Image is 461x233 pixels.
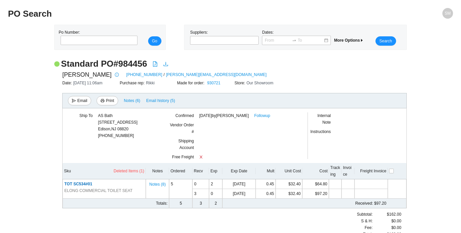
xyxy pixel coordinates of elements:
span: file-pdf [152,61,158,67]
th: Invoice [342,163,354,179]
span: [DATE] by [PERSON_NAME] [199,112,249,119]
span: Made for order: [177,81,206,85]
span: [PERSON_NAME] [62,70,112,80]
a: download [163,61,168,68]
th: Cost [302,163,329,179]
input: To [298,37,324,44]
th: Unit Cost [276,163,302,179]
a: 930721 [207,81,220,85]
td: [DATE] [222,179,256,189]
span: More Options [334,38,364,43]
div: Sku [64,167,144,175]
td: 0.45 [256,179,276,189]
span: info-circle [113,73,120,77]
span: S & H: [361,218,373,224]
td: $97.20 [256,199,387,208]
div: $0.00 [373,218,401,224]
td: 0.45 [256,189,276,199]
button: Deleted Items (1) [113,167,144,175]
th: Notes [146,163,169,179]
button: Notes (8) [149,181,166,185]
div: AS Bath [STREET_ADDRESS] Edison , NJ 08820 [98,112,137,132]
span: Ship To [80,113,93,118]
span: TOT SC534#01 [64,182,92,186]
button: sendEmail [68,96,91,105]
td: 3 [192,199,209,208]
span: Totals: [156,201,168,206]
td: 0 [209,189,222,199]
th: Mult [256,163,276,179]
button: printerPrint [97,96,118,105]
span: Store: [234,81,246,85]
div: [PHONE_NUMBER] [98,112,137,139]
span: Rikki [146,81,154,85]
span: Notes ( 8 ) [149,181,166,188]
span: Our Showroom [247,81,274,85]
span: Email history (5) [146,97,175,104]
span: Print [106,97,114,104]
span: Received: [355,201,373,206]
span: Fee : [364,224,372,231]
span: Instructions [310,129,331,134]
td: 2 [209,179,222,189]
th: Tracking [329,163,342,179]
a: Followup [254,112,270,119]
button: Go [148,36,161,46]
a: [PERSON_NAME][EMAIL_ADDRESS][DOMAIN_NAME] [166,71,267,78]
span: Confirmed [175,113,194,118]
span: Date: [62,81,73,85]
span: caret-right [360,38,364,42]
td: $97.20 [302,189,329,199]
th: Exp [209,163,222,179]
a: file-pdf [152,61,158,68]
span: to [292,38,297,43]
span: Notes ( 6 ) [124,97,140,104]
span: Deleted Items (1) [114,168,144,174]
td: 5 [169,199,192,208]
th: Exp Date [222,163,256,179]
th: Freight Invoice [354,163,388,179]
span: Free Freight [172,155,194,159]
td: $32.40 [276,189,302,199]
span: printer [101,99,105,103]
th: Ordered [169,163,192,179]
button: Search [375,36,396,46]
span: Email [77,97,87,104]
span: SM [445,8,451,19]
button: Notes (6) [123,97,140,102]
span: 3 [194,191,196,196]
div: Po Number: [59,29,135,46]
span: $0.00 [391,224,401,231]
span: Shipping Account [178,139,194,150]
span: / [163,71,164,78]
span: [DATE] 11:06am [73,81,103,85]
td: $32.40 [276,179,302,189]
span: Go [152,38,157,44]
button: Email history (5) [146,96,175,105]
td: $64.80 [302,179,329,189]
span: send [72,99,76,103]
span: Search [379,38,392,44]
span: download [163,61,168,67]
td: [DATE] [222,189,256,199]
td: 0 [192,179,209,189]
input: From [265,37,290,44]
a: [PHONE_NUMBER] [126,71,162,78]
span: swap-right [292,38,297,43]
div: Dates: [260,29,332,46]
th: Recv [192,163,209,179]
div: Suppliers: [188,29,260,46]
h2: PO Search [8,8,342,20]
span: ELONG COMMERCIAL TOILET SEAT [64,187,132,194]
span: Internal Note [318,113,331,125]
div: $162.00 [373,211,401,218]
span: close [199,155,203,159]
span: Purchase rep: [120,81,146,85]
span: Vendor Order # [170,123,194,134]
button: info-circle [112,70,121,79]
span: Subtotal: [357,211,372,218]
h2: Standard PO # 984456 [61,58,147,70]
td: 2 [209,199,222,208]
td: 5 [169,179,192,199]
